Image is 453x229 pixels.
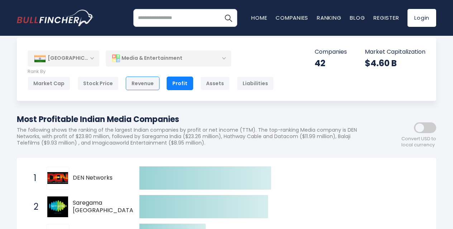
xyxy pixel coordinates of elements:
[373,14,399,21] a: Register
[315,48,347,56] p: Companies
[77,77,119,90] div: Stock Price
[276,14,308,21] a: Companies
[350,14,365,21] a: Blog
[315,58,347,69] div: 42
[365,48,425,56] p: Market Capitalization
[17,10,94,26] img: bullfincher logo
[28,69,274,75] p: Rank By
[237,77,274,90] div: Liabilities
[200,77,230,90] div: Assets
[251,14,267,21] a: Home
[30,172,37,184] span: 1
[365,58,425,69] div: $4.60 B
[126,77,159,90] div: Revenue
[47,196,68,217] img: Saregama India
[317,14,341,21] a: Ranking
[401,136,436,148] span: Convert USD to local currency
[219,9,237,27] button: Search
[73,174,127,182] span: DEN Networks
[167,77,193,90] div: Profit
[73,199,136,214] span: Saregama [GEOGRAPHIC_DATA]
[407,9,436,27] a: Login
[30,201,37,213] span: 2
[47,172,68,184] img: DEN Networks
[106,50,231,67] div: Media & Entertainment
[17,10,94,26] a: Go to homepage
[17,127,372,146] p: The following shows the ranking of the largest Indian companies by profit or net income (TTM). Th...
[28,50,99,66] div: [GEOGRAPHIC_DATA]
[17,113,372,125] h1: Most Profitable Indian Media Companies
[28,77,70,90] div: Market Cap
